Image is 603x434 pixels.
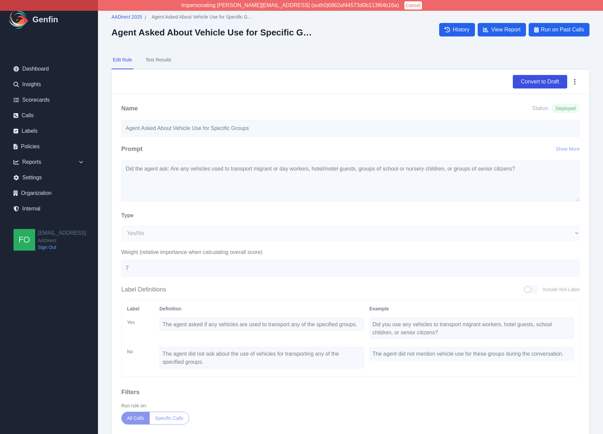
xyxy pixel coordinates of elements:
[121,144,143,154] h2: Prompt
[159,347,364,368] textarea: The agent did not ask about the use of vehicles for transporting any of the specified groups.
[370,347,574,360] textarea: The agent did not mention vehicle use for these groups during the conversation.
[8,171,90,184] a: Settings
[8,62,90,76] a: Dashboard
[453,26,470,34] span: History
[439,23,475,36] a: History
[121,285,166,294] h3: Label Definitions
[8,202,90,215] a: Internal
[404,1,422,9] button: Cancel
[111,14,142,22] a: AADirect 2025
[541,26,584,34] span: Run on Past Calls
[32,14,58,25] h1: Genfin
[8,186,90,200] a: Organization
[556,146,580,152] button: Show More
[159,305,364,312] div: Definition
[8,109,90,122] a: Calls
[8,9,30,30] img: Logo
[8,78,90,91] a: Insights
[159,317,364,331] textarea: The agent asked if any vehicles are used to transport any of the specified groups.
[543,286,580,293] span: Include N/A Label
[38,244,86,251] a: Sign Out
[513,75,567,88] button: Convert to Draft
[370,305,574,312] div: Example
[127,347,154,371] div: No
[121,160,580,202] textarea: Did the agent ask: Are any vehicles used to transport migrant or day workers, hotel/motel guests,...
[127,305,154,312] div: Label
[111,27,314,37] h2: Agent Asked About Vehicle Use for Specific Groups
[152,14,253,20] span: Agent Asked About Vehicle Use for Specific Groups
[38,229,86,237] h2: [EMAIL_ADDRESS]
[144,51,173,69] button: Test Results
[529,23,589,36] button: Run on Past Calls
[8,155,90,169] div: Reports
[122,412,150,424] button: All Calls
[121,104,138,113] h2: Name
[121,402,580,409] label: Run rule on:
[127,317,154,341] div: Yes
[14,229,35,251] img: founders@genfin.ai
[491,26,521,34] span: View Report
[8,124,90,138] a: Labels
[8,140,90,153] a: Policies
[145,14,146,22] span: /
[121,211,133,220] label: Type
[121,387,580,397] h3: Filters
[111,51,133,69] button: Edit Rule
[38,237,86,244] span: AADirect
[150,412,189,424] button: Specific Calls
[552,104,580,113] span: Deployed
[8,93,90,107] a: Scorecards
[121,248,580,256] label: Weight (relative importance when calculating overall score)
[532,104,549,112] span: Status:
[478,23,526,36] a: View Report
[370,317,574,339] textarea: Did you use any vehicles to transport migrant workers, hotel guests, school children, or senior c...
[111,14,142,20] span: AADirect 2025
[121,120,580,137] input: Write your rule name here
